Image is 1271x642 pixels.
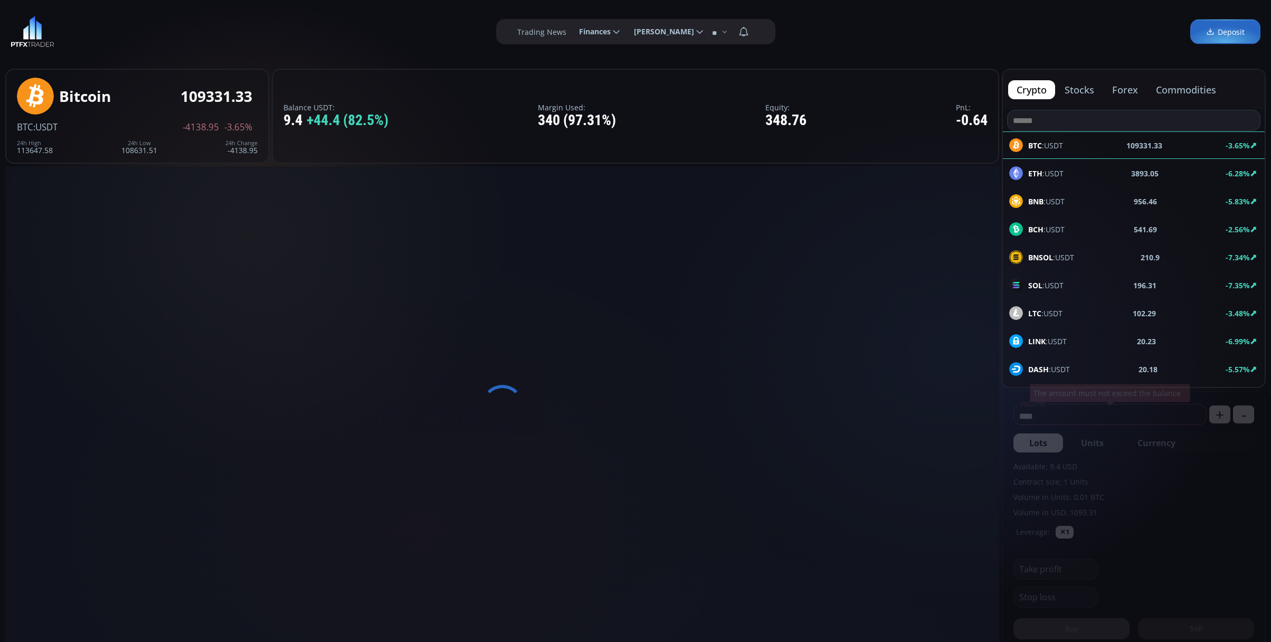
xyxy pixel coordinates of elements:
[1133,308,1156,319] b: 102.29
[765,112,807,129] div: 348.76
[1226,336,1250,346] b: -6.99%
[1028,364,1070,375] span: :USDT
[1028,196,1044,206] b: BNB
[17,121,33,133] span: BTC
[1056,80,1103,99] button: stocks
[517,26,566,37] label: Trading News
[225,140,258,154] div: -4138.95
[121,140,157,146] div: 24h Low
[1028,336,1046,346] b: LINK
[1137,336,1156,347] b: 20.23
[1028,224,1065,235] span: :USDT
[1226,280,1250,290] b: -7.35%
[1028,168,1042,178] b: ETH
[11,16,54,48] img: LOGO
[181,88,252,105] div: 109331.33
[1133,280,1156,291] b: 196.31
[224,122,252,132] span: -3.65%
[225,140,258,146] div: 24h Change
[121,140,157,154] div: 108631.51
[538,112,616,129] div: 340 (97.31%)
[1206,26,1245,37] span: Deposit
[1134,196,1157,207] b: 956.46
[956,103,988,111] label: PnL:
[1226,168,1250,178] b: -6.28%
[1147,80,1225,99] button: commodities
[1226,224,1250,234] b: -2.56%
[1028,252,1074,263] span: :USDT
[1028,336,1067,347] span: :USDT
[17,140,53,146] div: 24h High
[1028,364,1049,374] b: DASH
[572,21,611,42] span: Finances
[1226,308,1250,318] b: -3.48%
[956,112,988,129] div: -0.64
[1141,252,1160,263] b: 210.9
[765,103,807,111] label: Equity:
[1104,80,1146,99] button: forex
[1028,252,1053,262] b: BNSOL
[1134,224,1157,235] b: 541.69
[1028,280,1064,291] span: :USDT
[33,121,58,133] span: :USDT
[1226,252,1250,262] b: -7.34%
[1139,364,1158,375] b: 20.18
[307,112,388,129] span: +44.4 (82.5%)
[1028,196,1065,207] span: :USDT
[1226,196,1250,206] b: -5.83%
[1008,80,1055,99] button: crypto
[283,103,388,111] label: Balance USDT:
[1131,168,1159,179] b: 3893.05
[538,103,616,111] label: Margin Used:
[17,140,53,154] div: 113647.58
[1190,20,1260,44] a: Deposit
[283,112,388,129] div: 9.4
[1028,280,1042,290] b: SOL
[1028,168,1064,179] span: :USDT
[1028,308,1041,318] b: LTC
[1226,364,1250,374] b: -5.57%
[59,88,111,105] div: Bitcoin
[1028,308,1063,319] span: :USDT
[627,21,694,42] span: [PERSON_NAME]
[1028,224,1044,234] b: BCH
[183,122,219,132] span: -4138.95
